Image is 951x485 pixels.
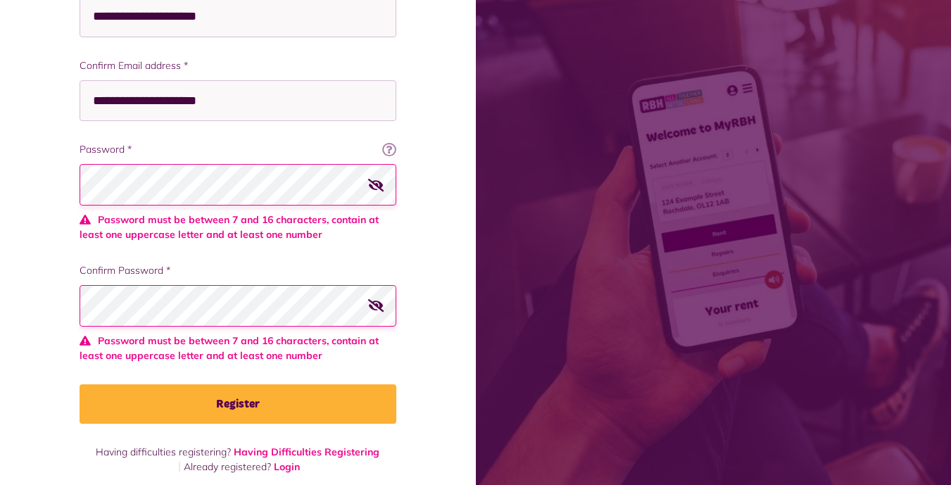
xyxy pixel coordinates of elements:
span: Password must be between 7 and 16 characters, contain at least one uppercase letter and at least ... [80,334,396,363]
span: Having difficulties registering? [96,446,231,458]
a: Login [274,460,300,473]
label: Password * [80,142,396,157]
span: Password must be between 7 and 16 characters, contain at least one uppercase letter and at least ... [80,213,396,242]
a: Having Difficulties Registering [234,446,379,458]
label: Confirm Password * [80,263,396,278]
button: Register [80,384,396,424]
span: Already registered? [184,460,271,473]
label: Confirm Email address * [80,58,396,73]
